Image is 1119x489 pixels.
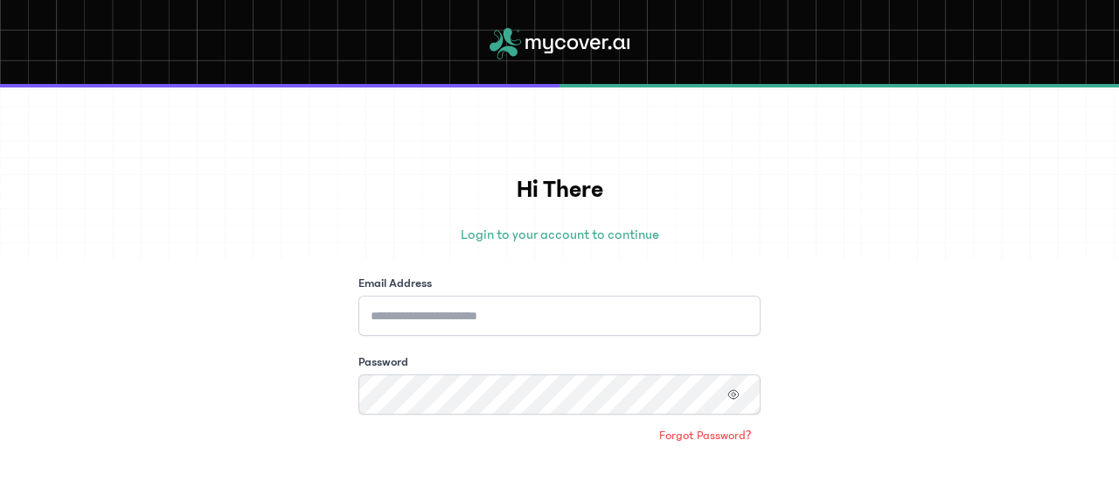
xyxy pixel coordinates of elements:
span: Forgot Password? [659,427,752,444]
label: Password [358,353,408,371]
a: Forgot Password? [650,422,761,450]
h1: Hi There [358,171,761,208]
p: Login to your account to continue [358,224,761,245]
label: Email Address [358,275,432,292]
